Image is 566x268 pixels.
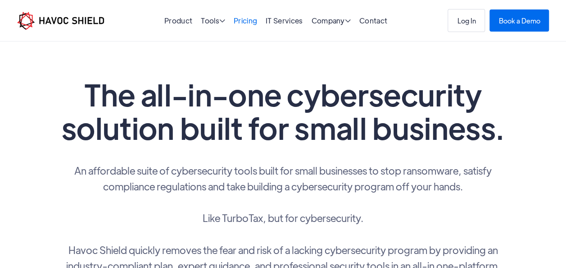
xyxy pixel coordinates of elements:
[219,17,225,24] span: 
[266,16,303,25] a: IT Services
[164,16,192,25] a: Product
[201,17,225,26] div: Tools
[521,225,566,268] iframe: Chat Widget
[311,17,351,26] div: Company
[311,17,351,26] div: Company
[234,16,257,25] a: Pricing
[489,9,549,32] a: Book a Demo
[58,78,508,144] h1: The all-in-one cybersecurity solution built for small business.
[17,12,104,30] a: home
[359,16,387,25] a: Contact
[201,17,225,26] div: Tools
[448,9,485,32] a: Log In
[17,12,104,30] img: Havoc Shield logo
[345,17,351,24] span: 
